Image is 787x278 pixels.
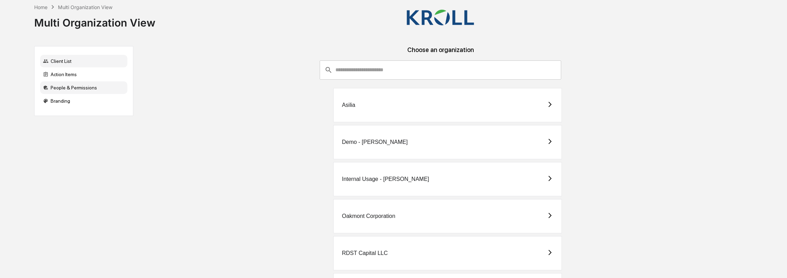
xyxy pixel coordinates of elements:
img: Kroll [405,9,475,27]
div: Oakmont Corporation [342,213,395,219]
div: Multi Organization View [58,4,112,10]
div: People & Permissions [40,81,127,94]
div: RDST Capital LLC [342,250,388,256]
div: Internal Usage - [PERSON_NAME] [342,176,429,182]
div: consultant-dashboard__filter-organizations-search-bar [320,60,561,79]
div: Choose an organization [139,46,743,60]
div: Demo - [PERSON_NAME] [342,139,408,145]
div: Branding [40,95,127,107]
div: Multi Organization View [34,11,155,29]
div: Home [34,4,47,10]
div: Asilia [342,102,355,108]
div: Action Items [40,68,127,81]
div: Client List [40,55,127,67]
